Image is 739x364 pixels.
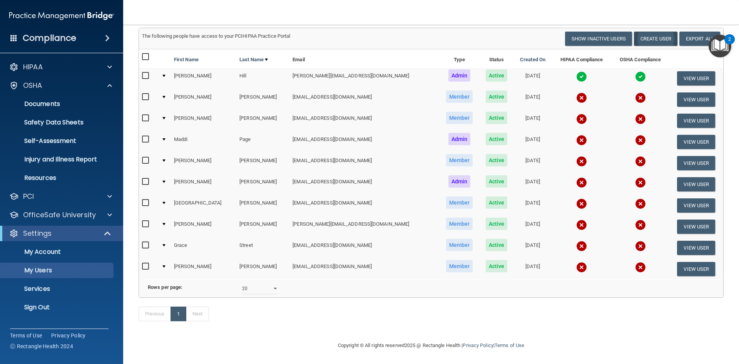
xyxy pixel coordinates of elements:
[186,307,209,321] a: Next
[10,342,73,350] span: Ⓒ Rectangle Health 2024
[486,175,508,188] span: Active
[239,55,268,64] a: Last Name
[677,220,715,234] button: View User
[23,33,76,44] h4: Compliance
[513,174,552,195] td: [DATE]
[171,216,236,237] td: [PERSON_NAME]
[5,248,110,256] p: My Account
[576,177,587,188] img: cross.ca9f0e7f.svg
[576,262,587,273] img: cross.ca9f0e7f.svg
[9,210,112,220] a: OfficeSafe University
[486,196,508,209] span: Active
[576,241,587,252] img: cross.ca9f0e7f.svg
[446,260,473,272] span: Member
[486,133,508,145] span: Active
[171,237,236,258] td: Grace
[139,307,171,321] a: Previous
[679,32,720,46] a: Export All
[448,175,471,188] span: Admin
[446,218,473,230] span: Member
[171,153,236,174] td: [PERSON_NAME]
[446,196,473,209] span: Member
[23,210,96,220] p: OfficeSafe University
[174,55,199,64] a: First Name
[495,342,524,348] a: Terms of Use
[9,229,112,238] a: Settings
[520,55,545,64] a: Created On
[480,49,514,68] th: Status
[236,89,289,110] td: [PERSON_NAME]
[677,262,715,276] button: View User
[552,49,611,68] th: HIPAA Compliance
[565,32,632,46] button: Show Inactive Users
[513,216,552,237] td: [DATE]
[486,91,508,103] span: Active
[23,229,52,238] p: Settings
[5,119,110,126] p: Safety Data Sheets
[236,153,289,174] td: [PERSON_NAME]
[635,220,646,230] img: cross.ca9f0e7f.svg
[576,92,587,103] img: cross.ca9f0e7f.svg
[635,156,646,167] img: cross.ca9f0e7f.svg
[677,114,715,128] button: View User
[289,89,439,110] td: [EMAIL_ADDRESS][DOMAIN_NAME]
[9,81,112,90] a: OSHA
[677,198,715,213] button: View User
[635,71,646,82] img: tick.e7d51cea.svg
[9,8,114,23] img: PMB logo
[171,89,236,110] td: [PERSON_NAME]
[289,68,439,89] td: [PERSON_NAME][EMAIL_ADDRESS][DOMAIN_NAME]
[677,71,715,86] button: View User
[448,133,471,145] span: Admin
[289,258,439,279] td: [EMAIL_ADDRESS][DOMAIN_NAME]
[576,156,587,167] img: cross.ca9f0e7f.svg
[171,68,236,89] td: [PERSON_NAME]
[142,33,291,39] span: The following people have access to your PCIHIPAA Practice Portal
[5,267,110,274] p: My Users
[236,174,289,195] td: [PERSON_NAME]
[10,332,42,339] a: Terms of Use
[576,198,587,209] img: cross.ca9f0e7f.svg
[486,239,508,251] span: Active
[513,68,552,89] td: [DATE]
[5,285,110,293] p: Services
[5,100,110,108] p: Documents
[5,137,110,145] p: Self-Assessment
[513,131,552,153] td: [DATE]
[635,262,646,273] img: cross.ca9f0e7f.svg
[23,192,34,201] p: PCI
[289,153,439,174] td: [EMAIL_ADDRESS][DOMAIN_NAME]
[513,195,552,216] td: [DATE]
[171,258,236,279] td: [PERSON_NAME]
[439,49,479,68] th: Type
[463,342,493,348] a: Privacy Policy
[236,216,289,237] td: [PERSON_NAME]
[635,177,646,188] img: cross.ca9f0e7f.svg
[635,92,646,103] img: cross.ca9f0e7f.svg
[171,195,236,216] td: [GEOGRAPHIC_DATA]
[236,131,289,153] td: Page
[486,218,508,230] span: Active
[677,156,715,170] button: View User
[446,112,473,124] span: Member
[446,154,473,166] span: Member
[701,311,730,340] iframe: Drift Widget Chat Controller
[576,220,587,230] img: cross.ca9f0e7f.svg
[23,62,43,72] p: HIPAA
[486,260,508,272] span: Active
[236,110,289,131] td: [PERSON_NAME]
[23,81,42,90] p: OSHA
[171,174,236,195] td: [PERSON_NAME]
[576,71,587,82] img: tick.e7d51cea.svg
[5,156,110,163] p: Injury and Illness Report
[513,89,552,110] td: [DATE]
[5,174,110,182] p: Resources
[289,174,439,195] td: [EMAIL_ADDRESS][DOMAIN_NAME]
[289,131,439,153] td: [EMAIL_ADDRESS][DOMAIN_NAME]
[236,258,289,279] td: [PERSON_NAME]
[677,135,715,149] button: View User
[171,131,236,153] td: Maddi
[5,304,110,311] p: Sign Out
[728,39,731,49] div: 2
[513,237,552,258] td: [DATE]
